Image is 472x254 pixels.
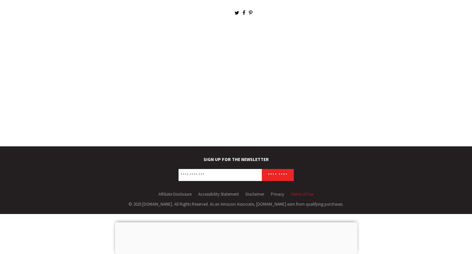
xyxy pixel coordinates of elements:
[159,191,192,197] a: Affiliate Disclosure
[245,191,264,197] a: Disclaimer
[271,191,284,197] a: Privacy
[291,191,313,197] a: Terms of Use
[36,201,436,208] div: © 2025 [DOMAIN_NAME]. All Rights Reserved. As an Amazon Associate, [DOMAIN_NAME] earn from qualif...
[36,50,436,143] iframe: Advertisement
[115,222,357,252] iframe: Advertisement
[198,191,239,197] a: Accessibility Statement
[36,156,436,166] label: SIGN UP FOR THE NEWSLETTER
